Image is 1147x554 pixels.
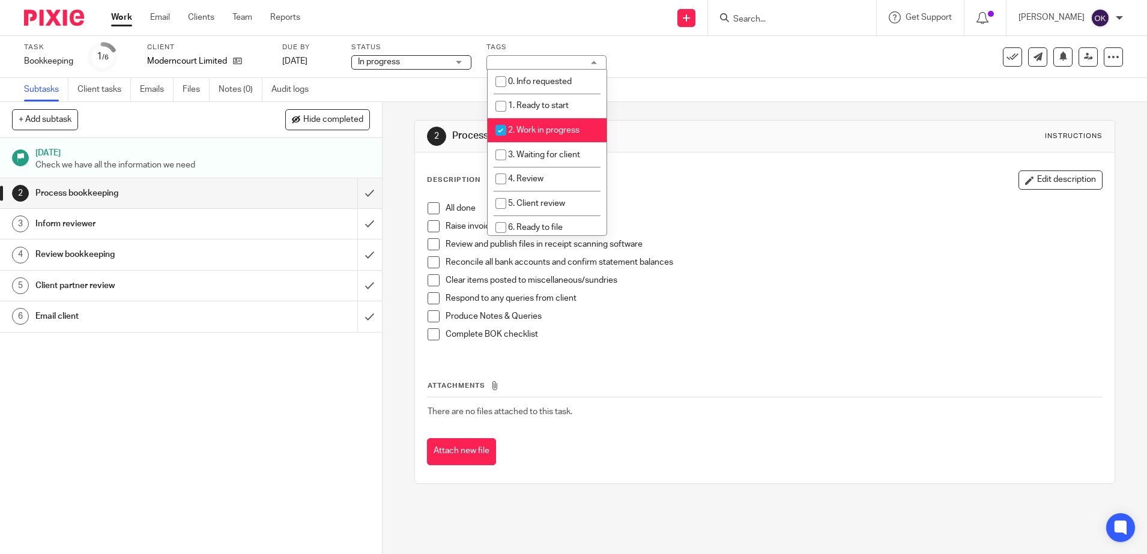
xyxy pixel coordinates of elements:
span: In progress [358,58,400,66]
button: Hide completed [285,109,370,130]
button: + Add subtask [12,109,78,130]
a: Email [150,11,170,23]
button: Attach new file [427,438,496,465]
div: 2 [427,127,446,146]
h1: Process bookkeeping [35,184,242,202]
div: 3 [12,215,29,232]
p: Description [427,175,480,185]
p: Review and publish files in receipt scanning software [446,238,1102,250]
span: 4. Review [508,175,543,183]
input: Search [732,14,840,25]
small: /6 [102,54,109,61]
a: Reports [270,11,300,23]
span: Get Support [906,13,952,22]
span: 2. Work in progress [508,126,580,134]
span: 3. Waiting for client [508,151,580,159]
div: 4 [12,247,29,263]
a: Clients [188,11,214,23]
p: Check we have all the information we need [35,159,370,171]
a: Files [183,78,210,101]
img: Pixie [24,10,84,26]
div: Instructions [1045,131,1103,141]
span: [DATE] [282,57,307,65]
h1: Inform reviewer [35,215,242,233]
p: [PERSON_NAME] [1018,11,1085,23]
a: Audit logs [271,78,318,101]
span: 5. Client review [508,199,565,208]
div: 6 [12,308,29,325]
p: Respond to any queries from client [446,292,1102,304]
span: 0. Info requested [508,77,572,86]
label: Tags [486,43,607,52]
a: Client tasks [77,78,131,101]
span: 1. Ready to start [508,101,569,110]
div: Bookkeeping [24,55,73,67]
a: Team [232,11,252,23]
span: There are no files attached to this task. [428,408,572,416]
h1: Client partner review [35,277,242,295]
a: Subtasks [24,78,68,101]
p: Reconcile all bank accounts and confirm statement balances [446,256,1102,268]
div: 2 [12,185,29,202]
p: Produce Notes & Queries [446,310,1102,322]
h1: [DATE] [35,144,370,159]
p: Clear items posted to miscellaneous/sundries [446,274,1102,286]
p: Complete BOK checklist [446,328,1102,340]
p: Raise invoices (If needed) [446,220,1102,232]
h1: Process bookkeeping [452,130,790,142]
span: 6. Ready to file [508,223,563,232]
p: Moderncourt Limited [147,55,227,67]
label: Status [351,43,471,52]
label: Due by [282,43,336,52]
a: Work [111,11,132,23]
button: Edit description [1018,170,1103,190]
label: Client [147,43,267,52]
div: 5 [12,277,29,294]
a: Notes (0) [219,78,262,101]
img: svg%3E [1091,8,1110,28]
div: 1 [97,50,109,64]
span: Hide completed [303,115,363,125]
p: All done [446,202,1102,214]
a: Emails [140,78,174,101]
h1: Email client [35,307,242,325]
h1: Review bookkeeping [35,245,242,263]
label: Task [24,43,73,52]
span: Attachments [428,382,485,389]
